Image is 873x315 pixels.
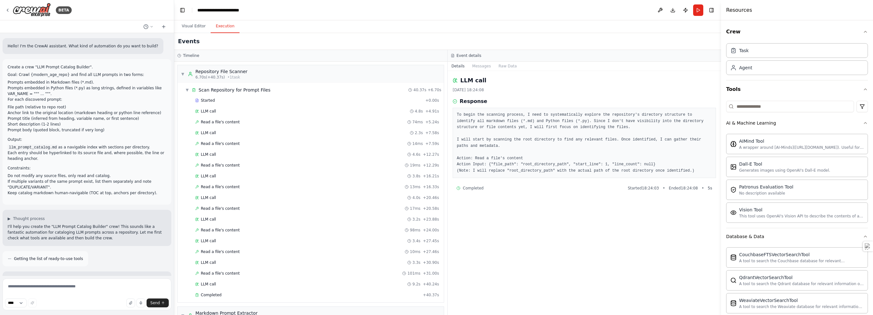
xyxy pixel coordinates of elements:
[13,3,51,17] img: Logo
[739,207,864,213] div: Vision Tool
[425,109,439,114] span: + 4.91s
[448,62,469,71] button: Details
[8,121,166,127] li: Short description (1-2 lines)
[423,260,439,265] span: + 30.90s
[726,6,752,14] h4: Resources
[136,298,145,307] button: Click to speak your automation idea
[425,98,439,103] span: + 0.00s
[201,174,216,179] span: LLM call
[185,87,189,92] span: ▼
[8,173,166,179] li: Do not modify any source files, only read and catalog.
[726,23,868,41] button: Crew
[726,233,764,240] div: Database & Data
[425,141,439,146] span: + 7.59s
[457,112,712,174] pre: To begin the scanning process, I need to systematically explore the repository's directory struct...
[8,144,166,150] li: as a navigable index with sections per directory.
[730,209,737,216] img: VisionTool
[739,47,749,54] div: Task
[726,120,776,126] div: AI & Machine Learning
[407,271,420,276] span: 101ms
[201,152,216,157] span: LLM call
[726,41,868,80] div: Crew
[739,214,864,219] div: This tool uses OpenAI's Vision API to describe the contents of an image.
[423,217,439,222] span: + 23.88s
[141,23,156,31] button: Switch to previous chat
[201,130,216,135] span: LLM call
[201,195,216,200] span: LLM call
[425,120,439,125] span: + 5.24s
[423,174,439,179] span: + 16.21s
[8,72,166,78] p: Goal: Crawl {modern_age_repo} and find all LLM prompts in two forms:
[730,277,737,284] img: QdrantVectorSearchTool
[227,75,240,80] span: • 1 task
[412,152,420,157] span: 4.6s
[469,62,495,71] button: Messages
[739,274,864,281] div: QdrantVectorSearchTool
[726,80,868,98] button: Tools
[739,168,830,173] div: Generates images using OpenAI's Dall-E model.
[495,62,521,71] button: Raw Data
[8,97,166,102] p: For each discovered prompt:
[8,64,166,70] p: Create a crew "LLM Prompt Catalog Builder".
[201,98,215,103] span: Started
[739,191,793,196] div: No description available
[201,249,240,254] span: Read a file's content
[8,150,166,161] li: Each entry should be hyperlinked to its source file and, where possible, the line or heading anchor.
[8,224,166,241] p: I'll help you create the "LLM Prompt Catalog Builder" crew! This sounds like a fantastic automati...
[8,116,166,121] li: Prompt title (inferred from heading, variable name, or first sentence)
[412,260,420,265] span: 3.3s
[412,195,420,200] span: 4.0s
[211,20,240,33] button: Execution
[201,109,216,114] span: LLM call
[201,260,216,265] span: LLM call
[730,164,737,170] img: DallETool
[460,98,487,105] h3: Response
[453,87,716,92] div: [DATE] 18:24:08
[423,282,439,287] span: + 40.24s
[201,238,216,243] span: LLM call
[8,104,166,110] li: File path (relative to repo root)
[183,53,199,58] h3: Timeline
[739,297,864,304] div: WeaviateVectorSearchTool
[412,238,420,243] span: 3.4s
[126,298,135,307] button: Upload files
[178,6,187,15] button: Hide left sidebar
[412,282,420,287] span: 9.2s
[423,292,439,298] span: + 40.37s
[423,184,439,189] span: + 16.33s
[8,179,166,190] li: If multiple variants of the same prompt exist, list them separately and note "DUPLICATE/VARIANT".
[739,145,864,150] div: A wrapper around [AI-Minds]([URL][DOMAIN_NAME]). Useful for when you need answers to questions fr...
[730,254,737,261] img: CouchbaseFTSVectorSearchTool
[410,249,420,254] span: 10ms
[410,228,420,233] span: 98ms
[415,130,423,135] span: 2.3s
[8,127,166,133] li: Prompt body (quoted block, truncated if very long)
[159,23,169,31] button: Start a new chat
[423,228,439,233] span: + 24.00s
[669,186,698,191] span: Ended 18:24:08
[8,165,166,171] p: Constraints:
[8,79,166,85] li: Prompts embedded in Markdown files (*.md).
[195,75,225,80] span: 6.70s (+40.37s)
[739,304,864,309] div: A tool to search the Weaviate database for relevant information on internal documents.
[177,20,211,33] button: Visual Editor
[181,72,185,77] span: ▼
[8,137,166,142] p: Output:
[201,271,240,276] span: Read a file's content
[739,161,830,167] div: Dall-E Tool
[195,68,247,75] div: Repository File Scanner
[147,298,169,307] button: Send
[201,184,240,189] span: Read a file's content
[201,217,216,222] span: LLM call
[201,206,240,211] span: Read a file's content
[201,282,216,287] span: LLM call
[423,206,439,211] span: + 20.58s
[197,7,239,13] nav: breadcrumb
[707,6,716,15] button: Hide right sidebar
[423,271,439,276] span: + 31.00s
[28,298,37,307] button: Improve this prompt
[8,110,166,116] li: Anchor link to the original location (markdown heading or python line reference)
[730,300,737,306] img: WeaviateVectorSearchTool
[412,120,423,125] span: 74ms
[423,163,439,168] span: + 12.29s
